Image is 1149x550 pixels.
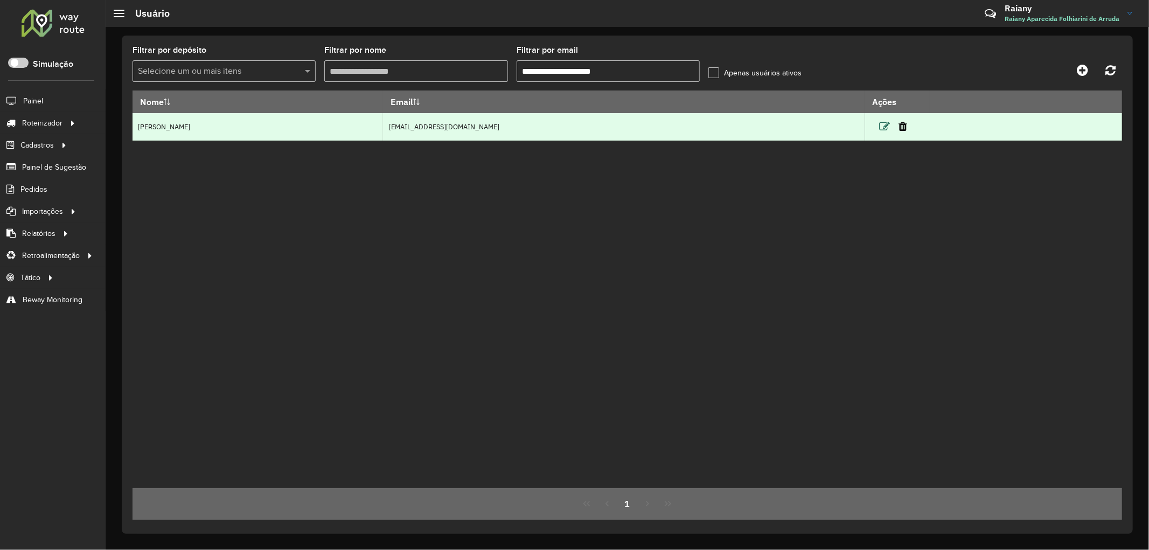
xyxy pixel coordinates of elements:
[324,44,386,57] label: Filtrar por nome
[899,119,907,134] a: Excluir
[708,67,802,79] label: Apenas usuários ativos
[133,44,206,57] label: Filtrar por depósito
[1005,3,1119,13] h3: Raiany
[133,90,383,113] th: Nome
[124,8,170,19] h2: Usuário
[979,2,1002,25] a: Contato Rápido
[23,95,43,107] span: Painel
[22,117,62,129] span: Roteirizador
[517,44,578,57] label: Filtrar por email
[133,113,383,141] td: [PERSON_NAME]
[383,90,865,113] th: Email
[22,162,86,173] span: Painel de Sugestão
[33,58,73,71] label: Simulação
[865,90,930,113] th: Ações
[20,184,47,195] span: Pedidos
[22,228,55,239] span: Relatórios
[22,250,80,261] span: Retroalimentação
[383,113,865,141] td: [EMAIL_ADDRESS][DOMAIN_NAME]
[20,140,54,151] span: Cadastros
[22,206,63,217] span: Importações
[20,272,40,283] span: Tático
[1005,14,1119,24] span: Raiany Aparecida Folhiarini de Arruda
[23,294,82,305] span: Beway Monitoring
[879,119,890,134] a: Editar
[617,493,638,514] button: 1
